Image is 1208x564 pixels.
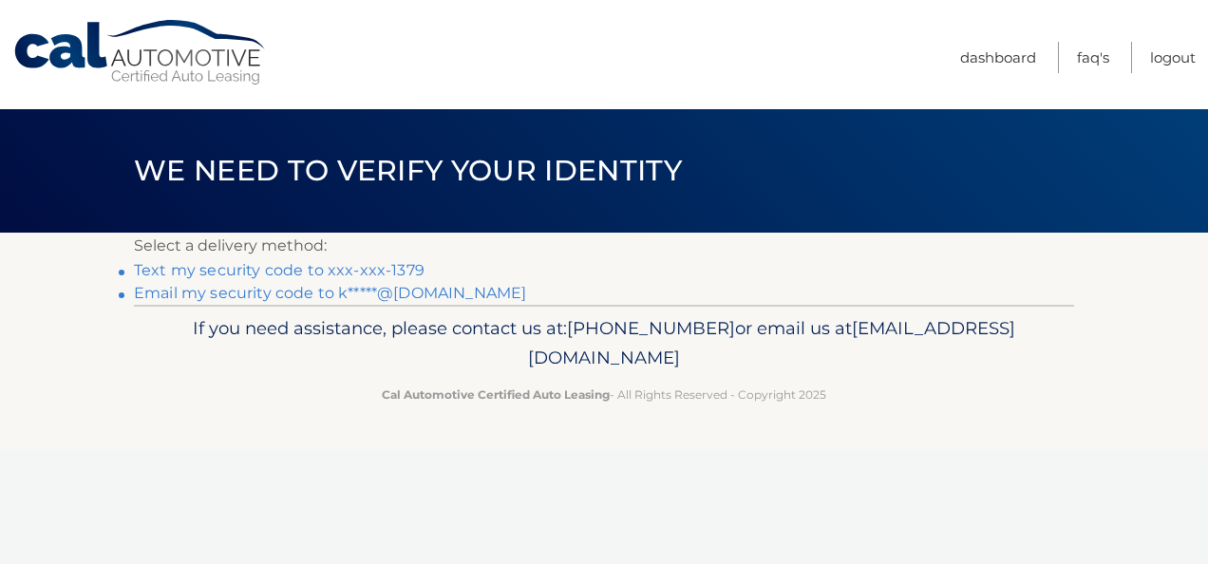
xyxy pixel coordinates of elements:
[134,284,526,302] a: Email my security code to k*****@[DOMAIN_NAME]
[134,261,425,279] a: Text my security code to xxx-xxx-1379
[567,317,735,339] span: [PHONE_NUMBER]
[146,385,1062,404] p: - All Rights Reserved - Copyright 2025
[960,42,1036,73] a: Dashboard
[382,387,610,402] strong: Cal Automotive Certified Auto Leasing
[134,153,682,188] span: We need to verify your identity
[134,233,1074,259] p: Select a delivery method:
[146,313,1062,374] p: If you need assistance, please contact us at: or email us at
[12,19,269,86] a: Cal Automotive
[1150,42,1196,73] a: Logout
[1077,42,1109,73] a: FAQ's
